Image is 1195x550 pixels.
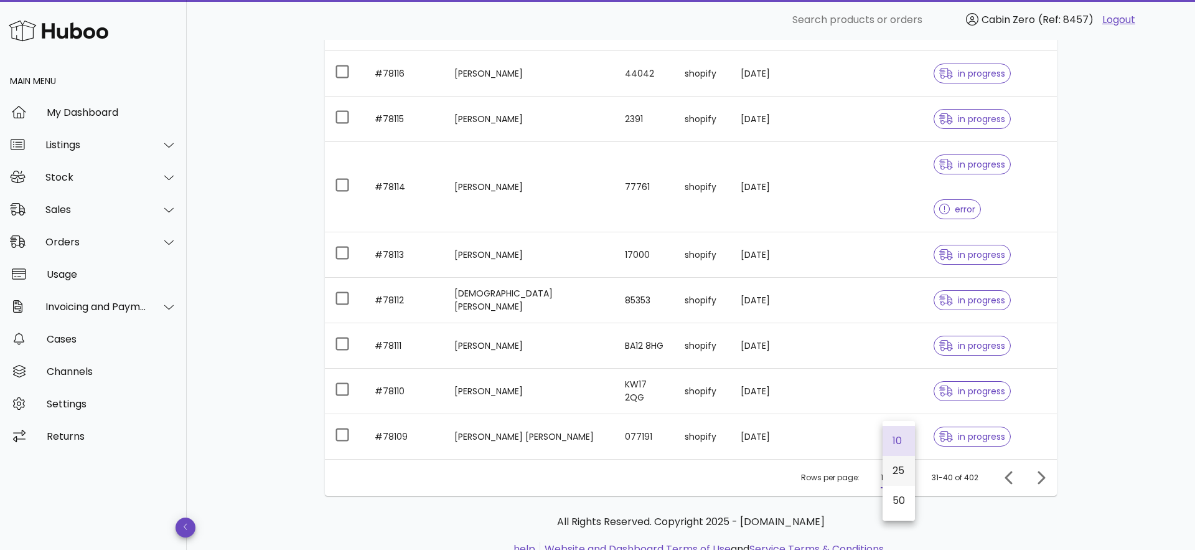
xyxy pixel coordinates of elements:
div: Settings [47,398,177,410]
button: Next page [1029,467,1052,489]
a: Logout [1102,12,1135,27]
td: shopify [675,323,731,369]
span: in progress [939,160,1005,169]
div: Cases [47,333,177,345]
p: All Rights Reserved. Copyright 2025 - [DOMAIN_NAME] [335,514,1047,529]
td: #78114 [365,142,444,232]
td: [DATE] [731,414,802,459]
td: shopify [675,278,731,323]
span: in progress [939,341,1005,350]
img: Huboo Logo [9,17,108,44]
div: Channels [47,366,177,377]
td: [DATE] [731,142,802,232]
span: in progress [939,296,1005,305]
div: Usage [47,268,177,280]
td: [DEMOGRAPHIC_DATA][PERSON_NAME] [444,278,615,323]
td: shopify [675,414,731,459]
td: 77761 [615,142,675,232]
div: Invoicing and Payments [45,301,147,313]
td: #78116 [365,51,444,97]
td: [DATE] [731,278,802,323]
td: shopify [675,369,731,414]
span: in progress [939,250,1005,259]
td: [PERSON_NAME] [444,51,615,97]
td: [PERSON_NAME] [444,323,615,369]
td: 17000 [615,232,675,278]
td: [PERSON_NAME] [444,142,615,232]
td: #78113 [365,232,444,278]
td: [PERSON_NAME] [444,232,615,278]
span: in progress [939,115,1005,123]
td: #78110 [365,369,444,414]
div: Returns [47,430,177,442]
button: Previous page [998,467,1021,489]
td: #78109 [365,414,444,459]
span: error [939,205,976,214]
td: [DATE] [731,51,802,97]
span: Cabin Zero [982,12,1035,27]
td: #78112 [365,278,444,323]
div: 31-40 of 402 [932,472,978,483]
div: 25 [893,465,905,477]
td: [PERSON_NAME] [PERSON_NAME] [444,414,615,459]
div: 10Rows per page: [881,468,908,488]
td: 077191 [615,414,675,459]
span: in progress [939,69,1005,78]
td: BA12 8HG [615,323,675,369]
td: [DATE] [731,369,802,414]
td: shopify [675,232,731,278]
td: shopify [675,97,731,142]
td: 2391 [615,97,675,142]
td: [DATE] [731,323,802,369]
div: 50 [893,495,905,506]
td: 85353 [615,278,675,323]
div: My Dashboard [47,107,177,118]
td: 44042 [615,51,675,97]
div: Sales [45,204,147,216]
span: (Ref: 8457) [1038,12,1094,27]
td: #78115 [365,97,444,142]
div: 10 [881,472,888,483]
td: [DATE] [731,97,802,142]
td: shopify [675,142,731,232]
td: [DATE] [731,232,802,278]
td: [PERSON_NAME] [444,369,615,414]
div: Orders [45,236,147,248]
td: [PERSON_NAME] [444,97,615,142]
td: shopify [675,51,731,97]
div: Stock [45,171,147,183]
div: Rows per page: [801,460,908,496]
td: KW17 2QG [615,369,675,414]
td: #78111 [365,323,444,369]
span: in progress [939,387,1005,396]
div: Listings [45,139,147,151]
div: 10 [893,435,905,447]
span: in progress [939,432,1005,441]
